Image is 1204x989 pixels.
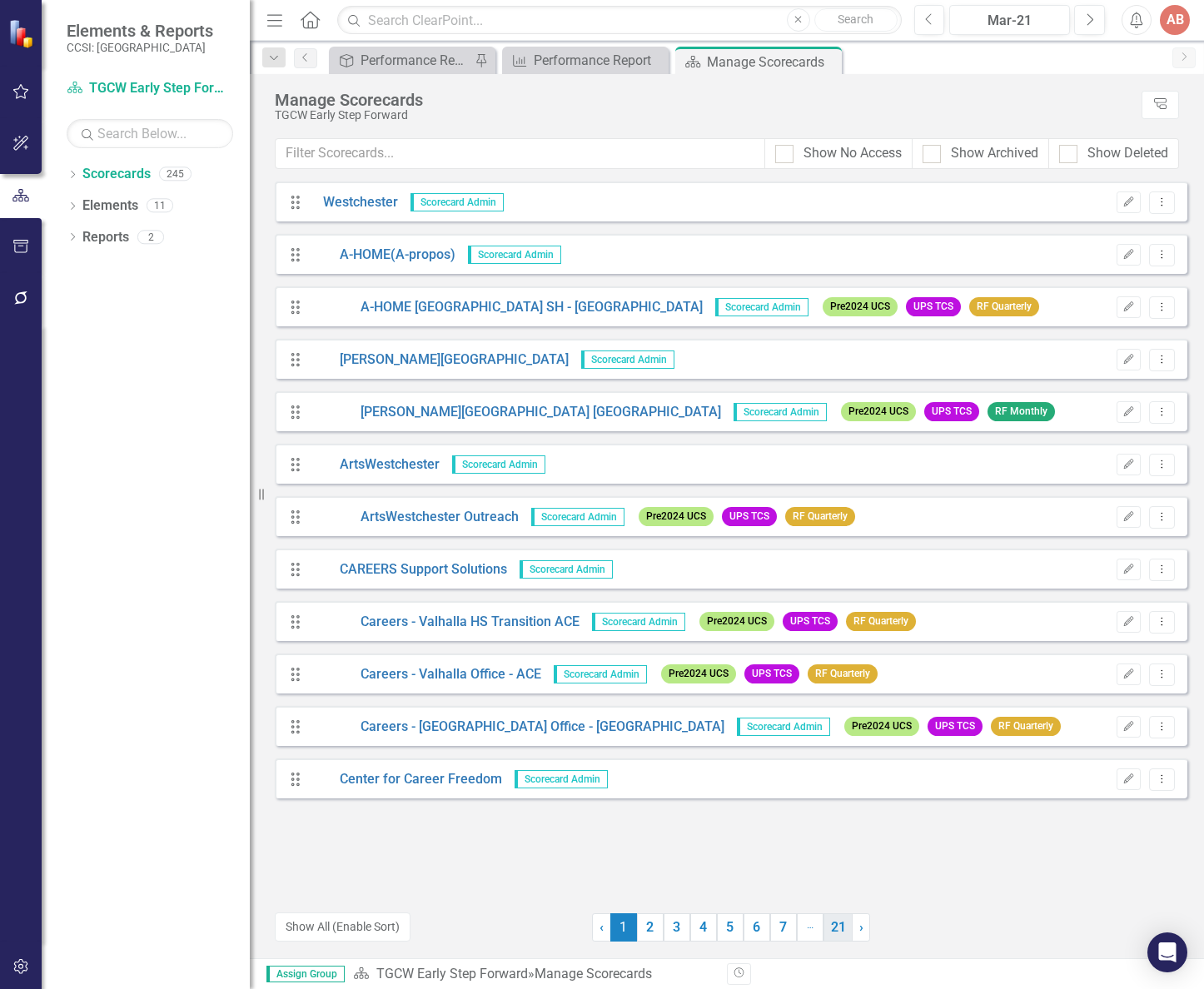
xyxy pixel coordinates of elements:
span: RF Quarterly [808,664,878,683]
span: UPS TCS [722,507,777,526]
a: CAREERS Support Solutions [311,560,507,579]
span: UPS TCS [783,612,838,631]
div: Show Archived [951,144,1038,163]
span: Pre2024 UCS [841,402,916,421]
span: RF Quarterly [991,717,1061,736]
small: CCSI: [GEOGRAPHIC_DATA] [67,41,213,54]
button: Search [814,8,898,32]
button: Show All (Enable Sort) [275,912,410,942]
button: Mar-21 [949,5,1070,35]
div: 2 [137,230,164,244]
span: UPS TCS [924,402,979,421]
span: Scorecard Admin [581,350,674,369]
span: UPS TCS [744,664,799,683]
span: Scorecard Admin [410,193,504,211]
span: ‹ [600,919,604,935]
span: Scorecard Admin [734,403,827,421]
img: ClearPoint Strategy [8,19,37,48]
a: Scorecards [82,165,151,184]
div: Show Deleted [1087,144,1168,163]
span: › [859,919,863,935]
a: ArtsWestchester Outreach [311,508,519,527]
span: Scorecard Admin [715,298,808,316]
input: Search ClearPoint... [337,6,901,35]
a: Careers - Valhalla Office - ACE [311,665,541,684]
a: Careers - [GEOGRAPHIC_DATA] Office - [GEOGRAPHIC_DATA] [311,718,724,737]
div: TGCW Early Step Forward [275,109,1133,122]
span: Scorecard Admin [531,508,624,526]
a: A-HOME [GEOGRAPHIC_DATA] SH - [GEOGRAPHIC_DATA] [311,298,703,317]
span: UPS TCS [906,297,961,316]
span: RF Quarterly [846,612,916,631]
div: Open Intercom Messenger [1147,932,1187,972]
div: Manage Scorecards [707,52,838,72]
a: Careers - Valhalla HS Transition ACE [311,613,580,632]
span: Pre2024 UCS [639,507,714,526]
a: [PERSON_NAME][GEOGRAPHIC_DATA] [GEOGRAPHIC_DATA] [311,403,721,422]
span: Scorecard Admin [737,718,830,736]
a: 7 [770,913,797,942]
span: Scorecard Admin [515,770,608,788]
span: Assign Group [266,966,345,982]
span: Scorecard Admin [452,455,545,474]
span: Scorecard Admin [592,613,685,631]
a: Performance Report [506,50,664,71]
a: TGCW Early Step Forward [67,79,233,98]
div: Manage Scorecards [275,91,1133,109]
span: Pre2024 UCS [661,664,736,683]
div: Performance Report [534,50,664,71]
a: [PERSON_NAME][GEOGRAPHIC_DATA] [311,350,569,370]
a: Elements [82,196,138,216]
div: Performance Report Tracker [361,50,470,71]
span: Search [838,12,873,26]
input: Search Below... [67,119,233,148]
a: Reports [82,228,129,247]
span: UPS TCS [928,717,983,736]
span: Scorecard Admin [468,246,561,264]
span: Scorecard Admin [520,560,613,579]
a: 6 [744,913,770,942]
div: » Manage Scorecards [353,965,714,984]
span: Scorecard Admin [554,665,647,683]
span: Pre2024 UCS [823,297,898,316]
span: RF Quarterly [785,507,855,526]
a: 5 [717,913,744,942]
div: 11 [147,199,173,213]
a: Center for Career Freedom [311,770,502,789]
a: A-HOME(A-propos) [311,246,455,265]
a: ArtsWestchester [311,455,440,475]
div: Show No Access [803,144,902,163]
a: Performance Report Tracker [333,50,470,71]
span: RF Quarterly [969,297,1039,316]
div: 245 [159,167,192,181]
button: AB [1160,5,1190,35]
span: Elements & Reports [67,21,213,41]
span: 1 [610,913,637,942]
a: TGCW Early Step Forward [376,966,528,982]
a: 2 [637,913,664,942]
input: Filter Scorecards... [275,138,765,169]
span: Pre2024 UCS [699,612,774,631]
a: 3 [664,913,690,942]
div: Mar-21 [955,11,1064,31]
span: Pre2024 UCS [844,717,919,736]
a: Westchester [311,193,398,212]
span: RF Monthly [988,402,1055,421]
a: 21 [823,913,853,942]
a: 4 [690,913,717,942]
